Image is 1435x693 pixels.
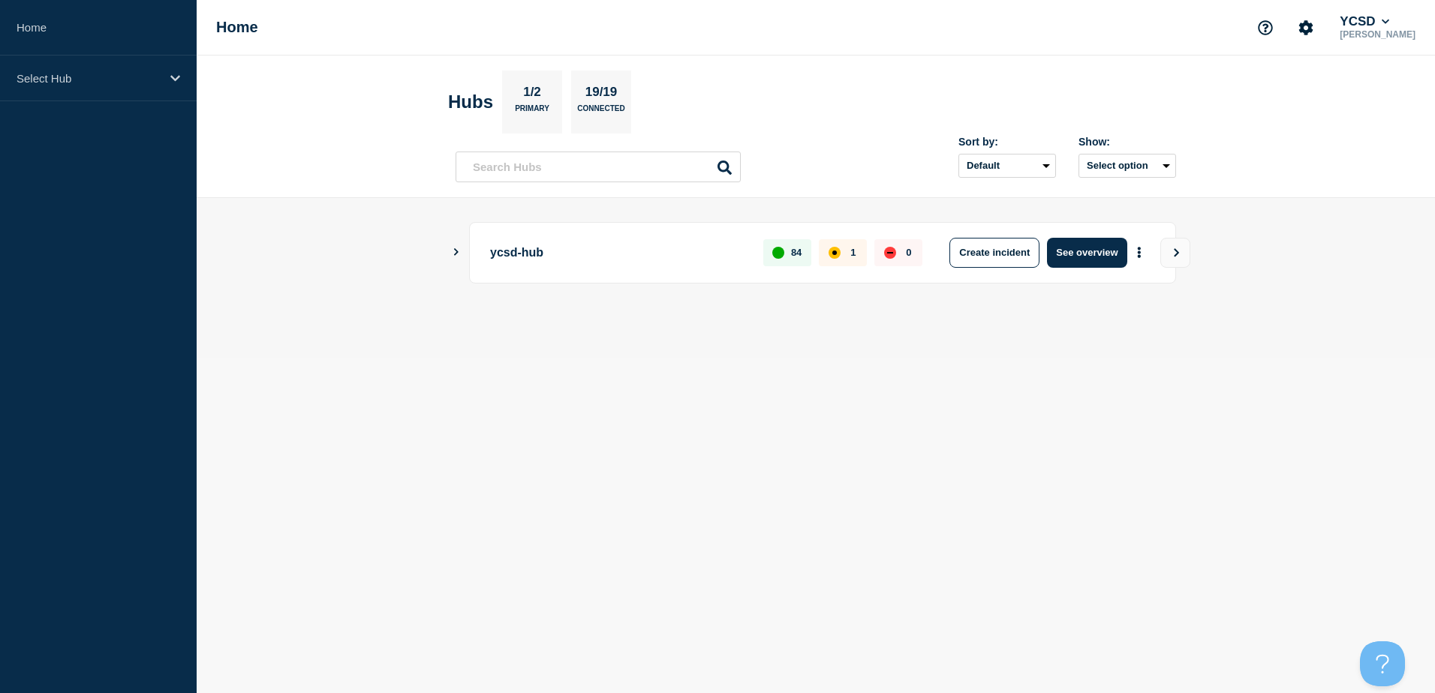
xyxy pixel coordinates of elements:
[958,154,1056,178] select: Sort by
[453,247,460,258] button: Show Connected Hubs
[515,104,549,120] p: Primary
[448,91,493,112] h2: Hubs
[850,247,856,258] p: 1
[829,247,841,259] div: affected
[1130,238,1149,266] button: More actions
[490,238,746,268] p: ycsd-hub
[958,136,1056,148] div: Sort by:
[1337,29,1418,40] p: [PERSON_NAME]
[1047,238,1127,268] button: See overview
[772,247,784,259] div: up
[17,72,161,85] p: Select Hub
[579,85,623,104] p: 19/19
[1360,641,1405,686] iframe: Help Scout Beacon - Open
[577,104,624,120] p: Connected
[518,85,547,104] p: 1/2
[1160,238,1190,268] button: View
[906,247,911,258] p: 0
[884,247,896,259] div: down
[216,19,258,36] h1: Home
[1079,136,1176,148] div: Show:
[791,247,802,258] p: 84
[1079,154,1176,178] button: Select option
[949,238,1039,268] button: Create incident
[456,151,741,182] input: Search Hubs
[1290,12,1322,43] button: Account settings
[1337,14,1392,29] button: YCSD
[1250,12,1281,43] button: Support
